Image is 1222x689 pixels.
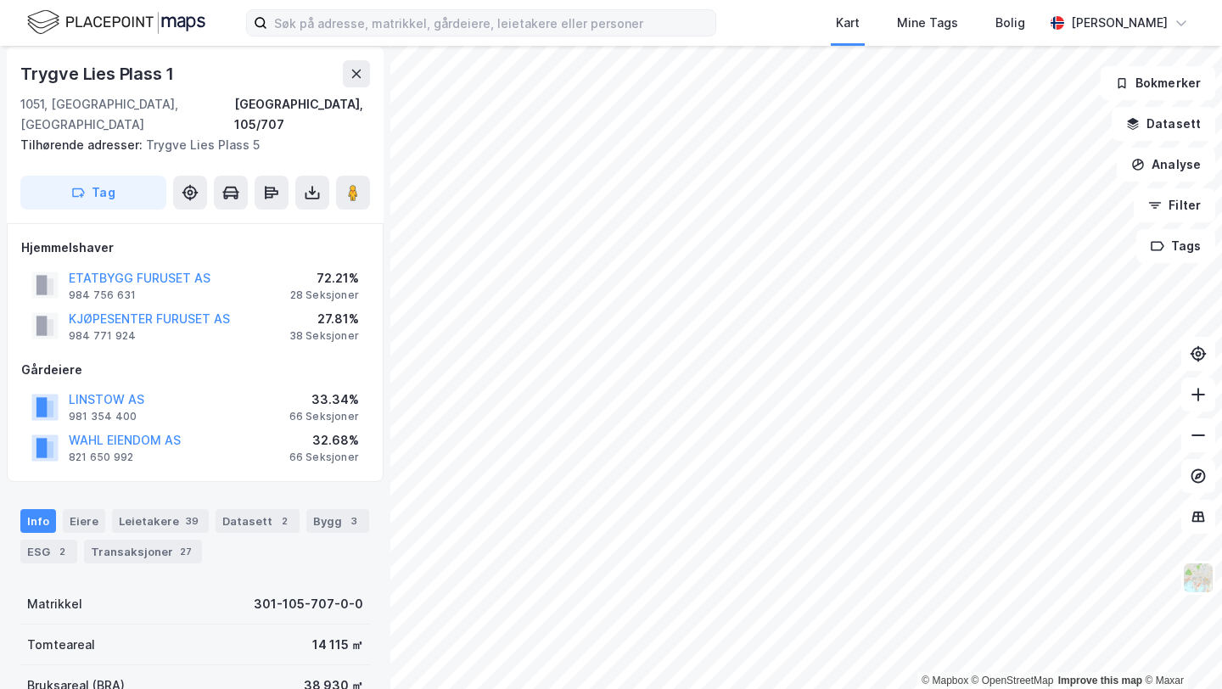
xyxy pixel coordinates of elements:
div: 984 771 924 [69,329,136,343]
div: Hjemmelshaver [21,238,369,258]
div: [PERSON_NAME] [1071,13,1168,33]
button: Analyse [1117,148,1215,182]
div: Leietakere [112,509,209,533]
button: Filter [1134,188,1215,222]
div: 38 Seksjoner [289,329,359,343]
div: 66 Seksjoner [289,410,359,423]
iframe: Chat Widget [1137,608,1222,689]
div: 821 650 992 [69,451,133,464]
div: Kontrollprogram for chat [1137,608,1222,689]
a: OpenStreetMap [972,675,1054,686]
a: Improve this map [1058,675,1142,686]
div: Trygve Lies Plass 5 [20,135,356,155]
div: Mine Tags [897,13,958,33]
div: Kart [836,13,860,33]
div: 39 [182,513,202,529]
div: 32.68% [289,430,359,451]
div: Eiere [63,509,105,533]
div: 301-105-707-0-0 [254,594,363,614]
div: 1051, [GEOGRAPHIC_DATA], [GEOGRAPHIC_DATA] [20,94,234,135]
span: Tilhørende adresser: [20,137,146,152]
button: Tag [20,176,166,210]
button: Bokmerker [1101,66,1215,100]
div: 14 115 ㎡ [312,635,363,655]
div: 3 [345,513,362,529]
div: Info [20,509,56,533]
img: Z [1182,562,1214,594]
div: Trygve Lies Plass 1 [20,60,177,87]
div: 28 Seksjoner [290,288,359,302]
div: 2 [276,513,293,529]
button: Datasett [1112,107,1215,141]
div: 27 [177,543,195,560]
div: 27.81% [289,309,359,329]
div: ESG [20,540,77,563]
img: logo.f888ab2527a4732fd821a326f86c7f29.svg [27,8,205,37]
div: Tomteareal [27,635,95,655]
div: Transaksjoner [84,540,202,563]
div: Bolig [995,13,1025,33]
div: 981 354 400 [69,410,137,423]
div: Gårdeiere [21,360,369,380]
div: Bygg [306,509,369,533]
div: 33.34% [289,389,359,410]
div: Matrikkel [27,594,82,614]
input: Søk på adresse, matrikkel, gårdeiere, leietakere eller personer [267,10,715,36]
div: 72.21% [290,268,359,288]
a: Mapbox [922,675,968,686]
div: 984 756 631 [69,288,136,302]
div: 2 [53,543,70,560]
button: Tags [1136,229,1215,263]
div: 66 Seksjoner [289,451,359,464]
div: Datasett [216,509,300,533]
div: [GEOGRAPHIC_DATA], 105/707 [234,94,370,135]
